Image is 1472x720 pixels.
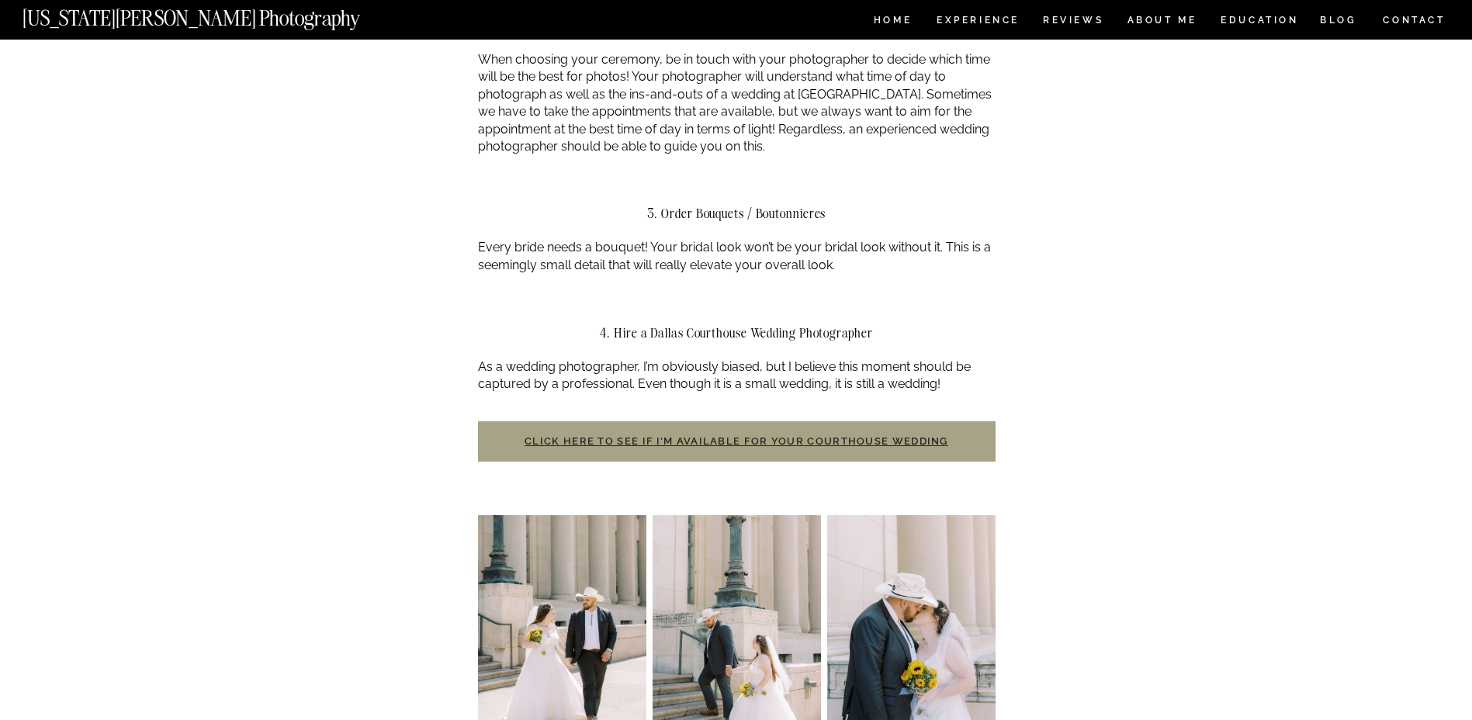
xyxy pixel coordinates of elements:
p: When choosing your ceremony, be in touch with your photographer to decide which time will be the ... [478,51,996,155]
a: EDUCATION [1219,16,1301,29]
a: Click here to see if I’m available for your courthouse wedding [525,435,948,447]
a: BLOG [1320,16,1357,29]
p: As a wedding photographer, I’m obviously biased, but I believe this moment should be captured by ... [478,358,996,393]
p: Every bride needs a bouquet! Your bridal look won’t be your bridal look without it. This is a see... [478,239,996,274]
a: [US_STATE][PERSON_NAME] Photography [23,8,412,21]
a: CONTACT [1382,12,1446,29]
h2: 3. Order Bouquets / Boutonnieres [478,206,996,220]
h2: 4. Hire a Dallas Courthouse Wedding Photographer [478,326,996,340]
a: ABOUT ME [1127,16,1197,29]
a: Experience [937,16,1018,29]
a: REVIEWS [1043,16,1101,29]
a: HOME [871,16,915,29]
